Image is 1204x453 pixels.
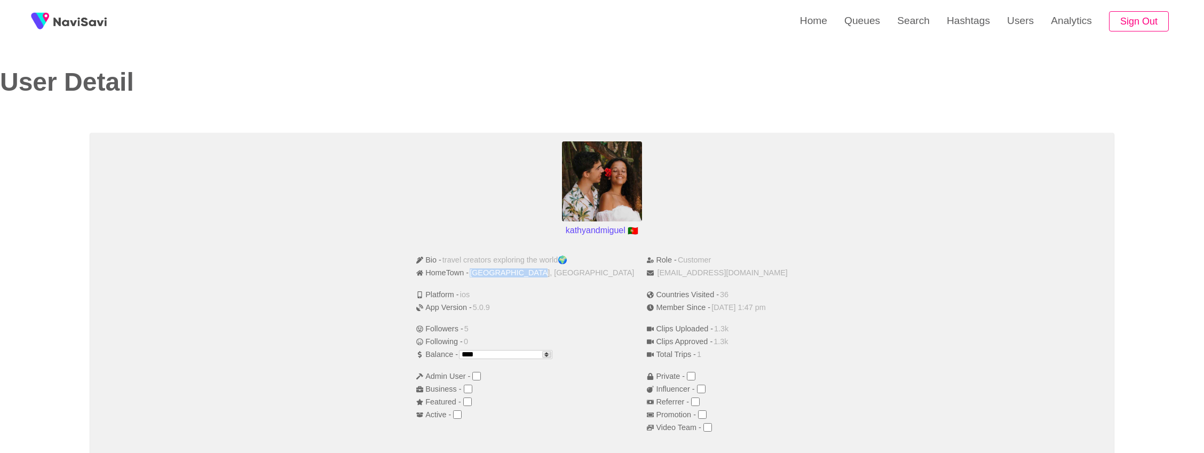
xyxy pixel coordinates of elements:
span: Balance - [416,350,458,359]
span: Referrer - [647,398,689,407]
span: Following - [416,337,463,346]
span: Portugal flag [628,227,638,235]
span: Clips Approved - [647,337,712,346]
span: Countries Visited - [647,290,719,299]
span: Admin User - [416,372,470,381]
span: 36 [720,290,728,299]
span: 0 [464,337,468,346]
span: Customer [678,256,711,265]
span: Clips Uploaded - [647,324,713,333]
img: fireSpot [27,8,53,35]
span: 5 [464,324,469,333]
span: travel creators exploring the world🌍 [442,256,567,265]
span: ios [460,290,470,299]
span: App Version - [416,303,472,312]
p: kathyandmiguel [561,221,643,240]
button: Sign Out [1109,11,1169,32]
span: Followers - [416,324,463,333]
span: [DATE] 1:47 pm [711,303,766,312]
span: 1.3k [714,324,728,333]
span: 1 [697,350,701,359]
span: Active - [416,410,451,419]
span: Bio - [416,256,441,265]
span: Influencer - [647,385,694,394]
span: Member Since - [647,303,710,312]
span: Role - [647,256,676,265]
span: HomeTown - [416,268,469,277]
span: Featured - [416,398,461,407]
span: 5.0.9 [473,303,490,312]
span: [GEOGRAPHIC_DATA], [GEOGRAPHIC_DATA] [470,268,634,277]
span: Private - [647,372,685,381]
span: [EMAIL_ADDRESS][DOMAIN_NAME] [657,268,787,277]
span: 1.3k [714,337,728,346]
span: Total Trips - [647,350,696,359]
span: Promotion - [647,410,696,419]
img: fireSpot [53,16,107,27]
span: Business - [416,385,461,394]
span: Video Team - [647,423,701,432]
span: Platform - [416,290,459,299]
